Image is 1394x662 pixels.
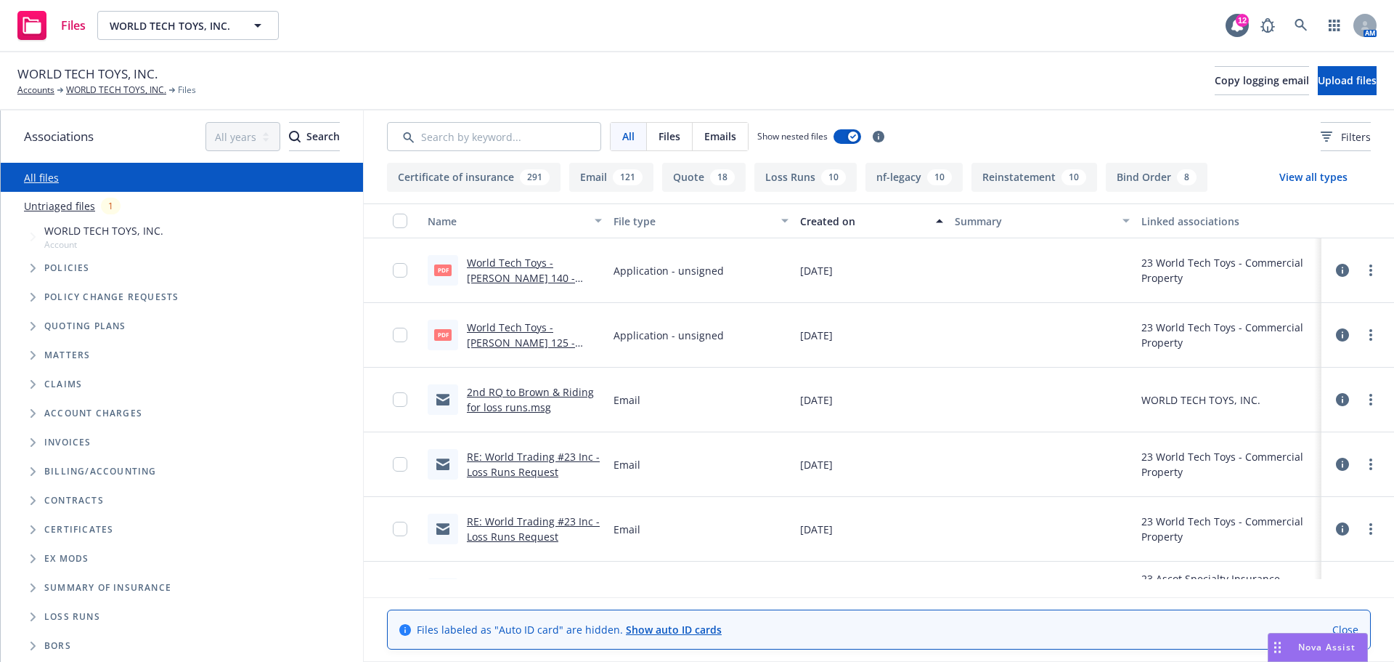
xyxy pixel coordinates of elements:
input: Toggle Row Selected [393,522,407,536]
span: Invoices [44,438,91,447]
span: Files [659,129,680,144]
div: Search [289,123,340,150]
div: 10 [927,169,952,185]
input: Toggle Row Selected [393,457,407,472]
span: Summary of insurance [44,584,171,592]
a: RE: World Trading #23 Inc - Loss Runs Request [467,450,600,479]
div: 23 World Tech Toys - Commercial Property [1141,255,1316,286]
span: Certificates [44,525,113,534]
a: World Tech Toys - [PERSON_NAME] 140 - 2023.pdf [467,256,575,300]
span: Nova Assist [1298,641,1356,653]
button: Email [569,163,653,192]
button: Name [422,203,608,238]
span: Ex Mods [44,554,89,563]
span: Upload files [1318,73,1377,87]
button: Summary [949,203,1135,238]
button: Loss Runs [754,163,857,192]
div: 8 [1177,169,1197,185]
div: Summary [955,214,1113,229]
a: Close [1332,622,1358,637]
button: Upload files [1318,66,1377,95]
a: Untriaged files [24,198,95,214]
a: World Tech Toys - [PERSON_NAME] 125 - 2023.pdf [467,320,575,365]
span: Filters [1321,129,1371,145]
input: Toggle Row Selected [393,328,407,342]
span: WORLD TECH TOYS, INC. [44,223,163,238]
span: WORLD TECH TOYS, INC. [110,18,235,33]
button: View all types [1256,163,1371,192]
a: Accounts [17,84,54,97]
span: pdf [434,265,452,275]
span: [DATE] [800,328,833,343]
button: Filters [1321,122,1371,151]
span: Application - unsigned [614,263,724,278]
span: Email [614,522,640,537]
input: Toggle Row Selected [393,263,407,278]
a: Report a Bug [1253,11,1282,40]
span: Show nested files [757,130,828,142]
div: 10 [1061,169,1086,185]
a: WORLD TECH TOYS, INC. [66,84,166,97]
span: Account charges [44,409,142,418]
span: [DATE] [800,392,833,408]
span: Loss Runs [44,613,100,621]
button: Copy logging email [1215,66,1309,95]
div: 121 [613,169,643,185]
div: 23 Ascot Specialty Insurance Company - Commercial Property [1141,571,1316,602]
svg: Search [289,131,301,142]
a: RE: World Trading #23 Inc - Loss Runs Request [467,514,600,544]
span: Copy logging email [1215,73,1309,87]
div: Linked associations [1141,214,1316,229]
span: pdf [434,329,452,340]
span: Application - unsigned [614,328,724,343]
span: Email [614,457,640,472]
a: Switch app [1320,11,1349,40]
button: Bind Order [1106,163,1207,192]
a: more [1362,262,1379,279]
span: Claims [44,380,82,389]
div: WORLD TECH TOYS, INC. [1141,392,1260,408]
a: Search [1287,11,1316,40]
button: nf-legacy [865,163,963,192]
span: [DATE] [800,263,833,278]
a: more [1362,520,1379,538]
span: Filters [1341,129,1371,145]
a: more [1362,391,1379,408]
div: Folder Tree Example [1,457,363,661]
input: Search by keyword... [387,122,601,151]
div: 10 [821,169,846,185]
span: Files labeled as "Auto ID card" are hidden. [417,622,722,637]
a: more [1362,456,1379,473]
input: Toggle Row Selected [393,392,407,407]
div: 23 World Tech Toys - Commercial Property [1141,514,1316,544]
div: Drag to move [1268,634,1287,661]
div: 18 [710,169,735,185]
div: File type [614,214,772,229]
button: Linked associations [1136,203,1321,238]
div: Created on [800,214,928,229]
div: 12 [1236,14,1249,27]
input: Select all [393,214,407,228]
span: Email [614,392,640,408]
button: Reinstatement [971,163,1097,192]
span: Account [44,238,163,251]
span: Files [61,20,86,31]
button: WORLD TECH TOYS, INC. [97,11,279,40]
div: Tree Example [1,220,363,457]
span: Emails [704,129,736,144]
span: Matters [44,351,90,360]
button: Created on [794,203,950,238]
a: Show auto ID cards [626,623,722,637]
div: 291 [520,169,550,185]
button: File type [608,203,794,238]
button: Quote [662,163,746,192]
span: Policies [44,264,90,273]
div: 23 World Tech Toys - Commercial Property [1141,320,1316,350]
span: Files [178,84,196,97]
div: 1 [101,198,121,214]
span: [DATE] [800,457,833,472]
button: SearchSearch [289,122,340,151]
a: more [1362,326,1379,344]
div: Name [428,214,586,229]
span: Policy change requests [44,293,179,302]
